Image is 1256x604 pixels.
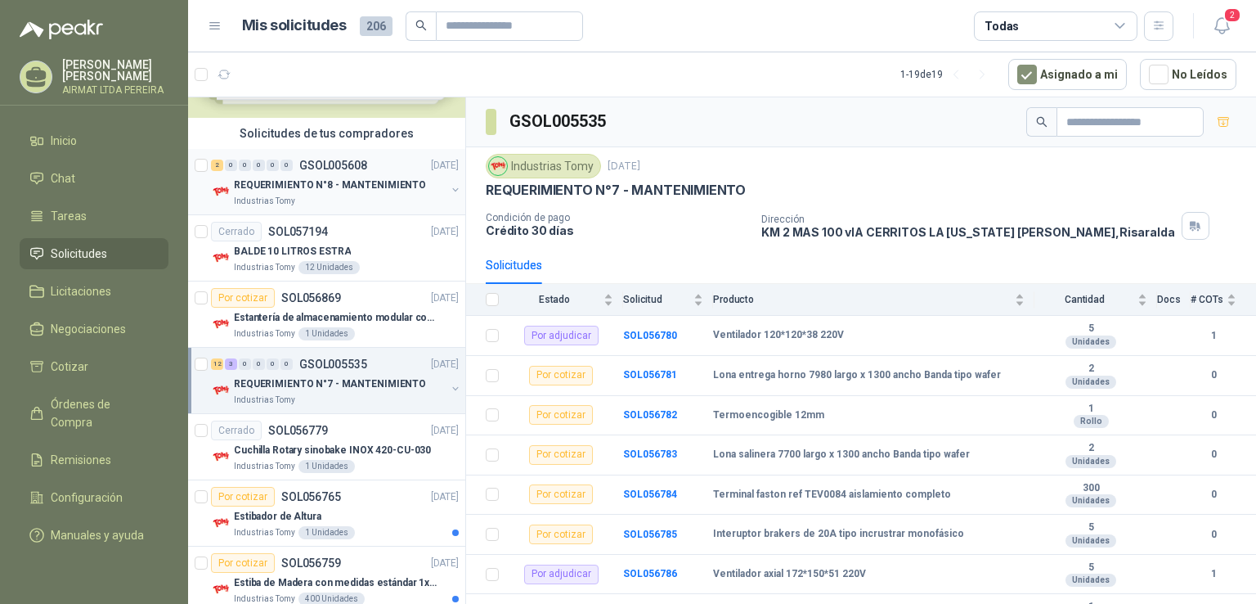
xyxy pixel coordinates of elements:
img: Company Logo [211,381,231,400]
div: Por cotizar [529,445,593,465]
span: 206 [360,16,392,36]
span: Tareas [51,207,87,225]
a: Configuración [20,482,168,513]
div: Por cotizar [211,288,275,308]
p: [DATE] [431,556,459,571]
p: BALDE 10 LITROS ESTRA [234,244,351,259]
b: 300 [1034,482,1147,495]
b: Ventilador 120*120*38 220V [713,329,844,342]
div: Por cotizar [529,485,593,504]
p: [PERSON_NAME] [PERSON_NAME] [62,59,168,82]
a: 12 3 0 0 0 0 GSOL005535[DATE] Company LogoREQUERIMIENTO N°7 - MANTENIMIENTOIndustrias Tomy [211,354,462,407]
a: CerradoSOL057194[DATE] Company LogoBALDE 10 LITROS ESTRAIndustrias Tomy12 Unidades [188,215,465,282]
p: SOL056779 [268,425,328,436]
div: 1 Unidades [298,327,355,340]
img: Logo peakr [20,20,103,39]
p: Estiba de Madera con medidas estándar 1x120x15 de alto [234,575,437,591]
button: No Leídos [1140,59,1236,90]
span: Cantidad [1034,294,1134,305]
a: Órdenes de Compra [20,389,168,438]
p: SOL056759 [281,557,341,569]
a: SOL056780 [623,330,677,341]
span: 2 [1223,7,1241,23]
span: Inicio [51,132,77,150]
a: Solicitudes [20,238,168,269]
div: Todas [985,17,1019,35]
div: Unidades [1065,376,1116,389]
p: REQUERIMIENTO N°7 - MANTENIMIENTO [486,182,746,199]
p: [DATE] [431,489,459,505]
div: Rollo [1074,415,1109,428]
div: Por cotizar [211,553,275,573]
a: SOL056784 [623,489,677,500]
p: Industrias Tomy [234,327,295,340]
b: SOL056783 [623,448,677,460]
div: Unidades [1065,534,1116,548]
div: Por cotizar [529,405,593,425]
p: Cuchilla Rotary sinobake INOX 420-CU-030 [234,443,431,458]
b: Termoencogible 12mm [713,409,824,422]
img: Company Logo [211,579,231,599]
p: Industrias Tomy [234,261,295,274]
div: 0 [239,160,251,171]
div: 0 [267,358,279,370]
p: [DATE] [431,357,459,372]
div: 0 [225,160,237,171]
div: Solicitudes [486,256,542,274]
h3: GSOL005535 [509,109,608,134]
p: Condición de pago [486,212,748,223]
b: 1 [1191,566,1236,582]
span: # COTs [1191,294,1223,305]
button: Asignado a mi [1008,59,1127,90]
img: Company Logo [211,182,231,201]
div: 1 Unidades [298,526,355,539]
div: Por adjudicar [524,326,599,345]
b: 2 [1034,363,1147,376]
p: SOL057194 [268,226,328,237]
p: SOL056765 [281,491,341,503]
div: Cerrado [211,222,262,241]
p: Estantería de almacenamiento modular con organizadores abiertos [234,310,437,326]
div: 0 [253,358,265,370]
b: Lona salinera 7700 largo x 1300 ancho Banda tipo wafer [713,448,970,462]
p: [DATE] [431,224,459,240]
div: 1 - 19 de 19 [900,61,995,88]
b: 0 [1191,408,1236,423]
div: 0 [280,160,293,171]
span: Estado [509,294,600,305]
img: Company Logo [489,157,507,175]
span: Licitaciones [51,282,111,300]
th: Docs [1157,284,1191,316]
a: Licitaciones [20,276,168,307]
span: Producto [713,294,1012,305]
a: 2 0 0 0 0 0 GSOL005608[DATE] Company LogoREQUERIMIENTO N°8 - MANTENIMIENTOIndustrias Tomy [211,156,462,208]
b: 5 [1034,521,1147,534]
p: Industrias Tomy [234,460,295,473]
b: SOL056782 [623,409,677,421]
a: SOL056785 [623,529,677,540]
div: Cerrado [211,421,262,440]
b: 0 [1191,447,1236,462]
p: GSOL005608 [299,160,367,171]
div: 1 Unidades [298,460,355,473]
div: 12 Unidades [298,261,360,274]
p: Industrias Tomy [234,526,295,539]
a: Remisiones [20,444,168,476]
p: KM 2 MAS 100 vIA CERRITOS LA [US_STATE] [PERSON_NAME] , Risaralda [761,225,1174,239]
b: 0 [1191,487,1236,503]
img: Company Logo [211,513,231,533]
div: Por cotizar [529,366,593,385]
th: Producto [713,284,1034,316]
a: Tareas [20,201,168,232]
a: SOL056781 [623,369,677,381]
b: 5 [1034,322,1147,336]
h1: Mis solicitudes [242,14,347,38]
p: Crédito 30 días [486,223,748,237]
span: search [415,20,427,31]
div: 0 [267,160,279,171]
span: Configuración [51,489,123,507]
p: [DATE] [608,159,640,174]
img: Company Logo [211,248,231,268]
div: 0 [239,358,251,370]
